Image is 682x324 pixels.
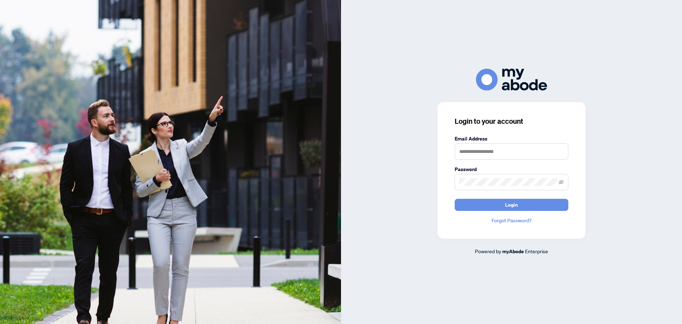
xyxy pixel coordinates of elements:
[455,217,568,224] a: Forgot Password?
[476,69,547,90] img: ma-logo
[505,199,518,211] span: Login
[559,180,564,185] span: eye-invisible
[475,248,501,254] span: Powered by
[525,248,548,254] span: Enterprise
[455,165,568,173] label: Password
[455,135,568,143] label: Email Address
[455,199,568,211] button: Login
[502,248,524,255] a: myAbode
[455,116,568,126] h3: Login to your account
